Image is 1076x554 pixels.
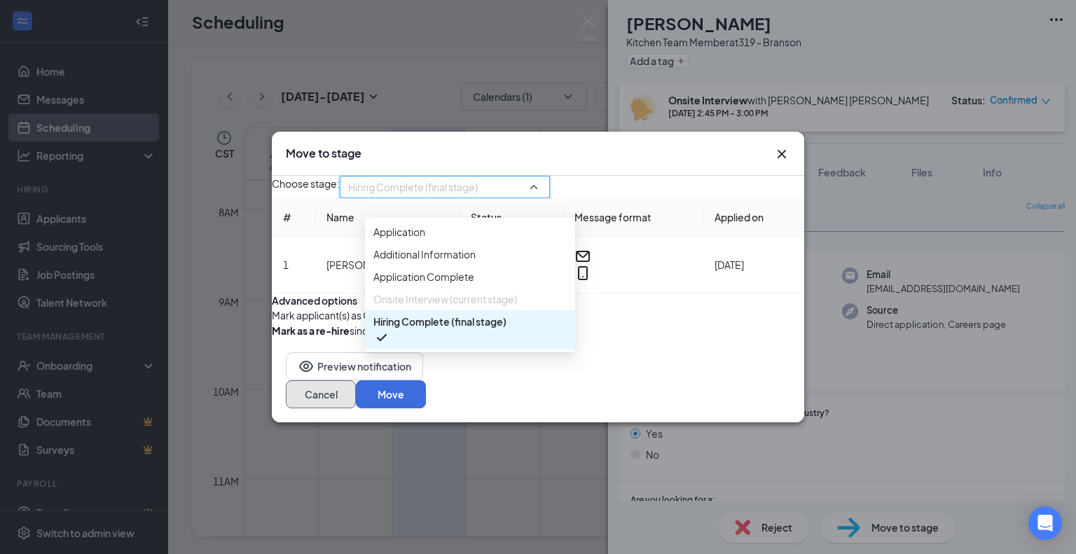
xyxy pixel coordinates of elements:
th: Status [460,198,563,237]
div: Open Intercom Messenger [1028,506,1062,540]
span: Onsite Interview (current stage) [373,291,517,307]
th: # [272,198,315,237]
svg: Eye [298,358,315,375]
span: Application [373,224,425,240]
svg: Email [574,248,591,265]
svg: Cross [773,146,790,162]
span: Hiring Complete (final stage) [348,176,478,198]
span: Application Complete [373,269,474,284]
td: [PERSON_NAME] [315,237,460,293]
div: since this applicant is a previous employee. [272,323,545,338]
span: Additional Information [373,247,476,262]
h3: Move to stage [286,146,361,161]
button: Close [773,146,790,162]
svg: MobileSms [574,265,591,282]
span: Hiring Complete (final stage) [373,314,506,329]
td: [DATE] [703,237,804,293]
th: Name [315,198,460,237]
button: Cancel [286,380,356,408]
th: Message format [563,198,703,237]
span: Mark applicant(s) as Completed for Onsite Interview [272,307,509,323]
span: Choose stage: [272,176,340,198]
b: Mark as a re-hire [272,324,350,337]
div: Advanced options [272,293,804,307]
button: Move [356,380,426,408]
svg: Checkmark [373,329,390,346]
span: 1 [283,258,289,271]
th: Applied on [703,198,804,237]
button: EyePreview notification [286,352,423,380]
